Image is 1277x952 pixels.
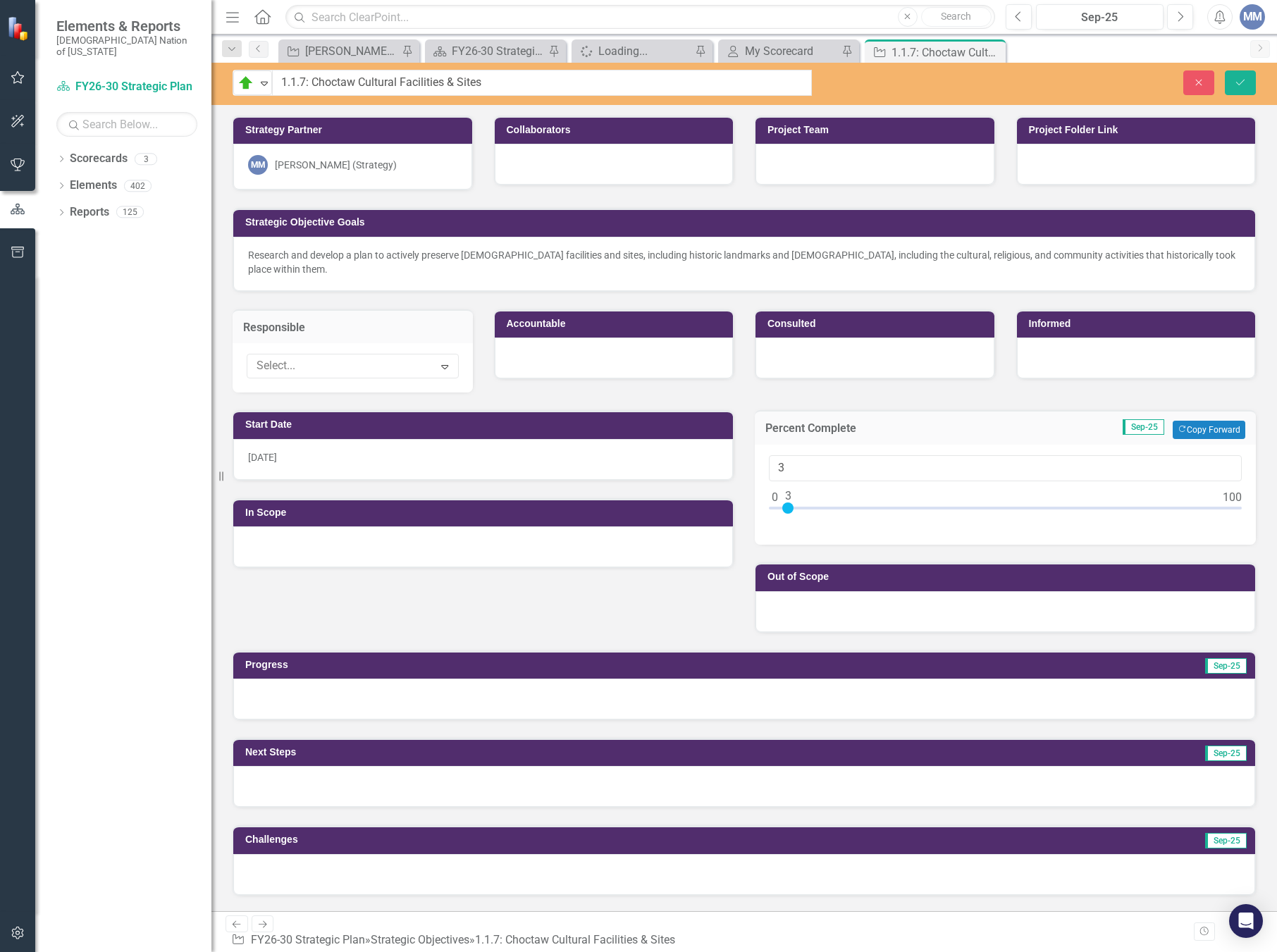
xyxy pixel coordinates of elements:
[452,42,545,60] div: FY26-30 Strategic Plan
[245,125,465,135] h3: Strategy Partner
[1036,4,1164,30] button: Sep-25
[245,660,746,670] h3: Progress
[282,42,398,60] a: [PERSON_NAME] SO's
[921,7,992,27] button: Search
[231,932,681,948] div: » »
[1205,746,1247,761] span: Sep-25
[305,42,398,60] div: [PERSON_NAME] SO's
[285,5,995,30] input: Search ClearPoint...
[475,933,675,946] div: 1.1.7: Choctaw Cultural Facilities & Sites
[1240,4,1265,30] button: MM
[245,217,1248,228] h3: Strategic Objective Goals
[245,419,726,430] h3: Start Date
[70,151,128,167] a: Scorecards
[598,42,691,60] div: Loading...
[248,452,277,463] span: [DATE]
[765,422,969,435] h3: Percent Complete
[243,321,462,334] h3: Responsible
[1173,421,1245,439] button: Copy Forward
[7,16,32,41] img: ClearPoint Strategy
[237,75,254,92] img: On Target
[272,70,812,96] input: This field is required
[56,79,197,95] a: FY26-30 Strategic Plan
[248,248,1240,276] p: Research and develop a plan to actively preserve [DEMOGRAPHIC_DATA] facilities and sites, includi...
[1205,833,1247,848] span: Sep-25
[722,42,838,60] a: My Scorecard
[892,44,1002,61] div: 1.1.7: Choctaw Cultural Facilities & Sites
[1029,319,1249,329] h3: Informed
[70,204,109,221] a: Reports
[1205,658,1247,674] span: Sep-25
[767,125,987,135] h3: Project Team
[1123,419,1164,435] span: Sep-25
[245,834,797,845] h3: Challenges
[1029,125,1249,135] h3: Project Folder Link
[135,153,157,165] div: 3
[70,178,117,194] a: Elements
[575,42,691,60] a: Loading...
[745,42,838,60] div: My Scorecard
[245,507,726,518] h3: In Scope
[1041,9,1159,26] div: Sep-25
[116,206,144,218] div: 125
[767,571,1248,582] h3: Out of Scope
[251,933,365,946] a: FY26-30 Strategic Plan
[371,933,469,946] a: Strategic Objectives
[507,319,727,329] h3: Accountable
[245,747,789,758] h3: Next Steps
[507,125,727,135] h3: Collaborators
[56,35,197,58] small: [DEMOGRAPHIC_DATA] Nation of [US_STATE]
[275,158,397,172] div: [PERSON_NAME] (Strategy)
[428,42,545,60] a: FY26-30 Strategic Plan
[124,180,152,192] div: 402
[248,155,268,175] div: MM
[767,319,987,329] h3: Consulted
[1229,904,1263,938] div: Open Intercom Messenger
[56,18,197,35] span: Elements & Reports
[941,11,971,22] span: Search
[56,112,197,137] input: Search Below...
